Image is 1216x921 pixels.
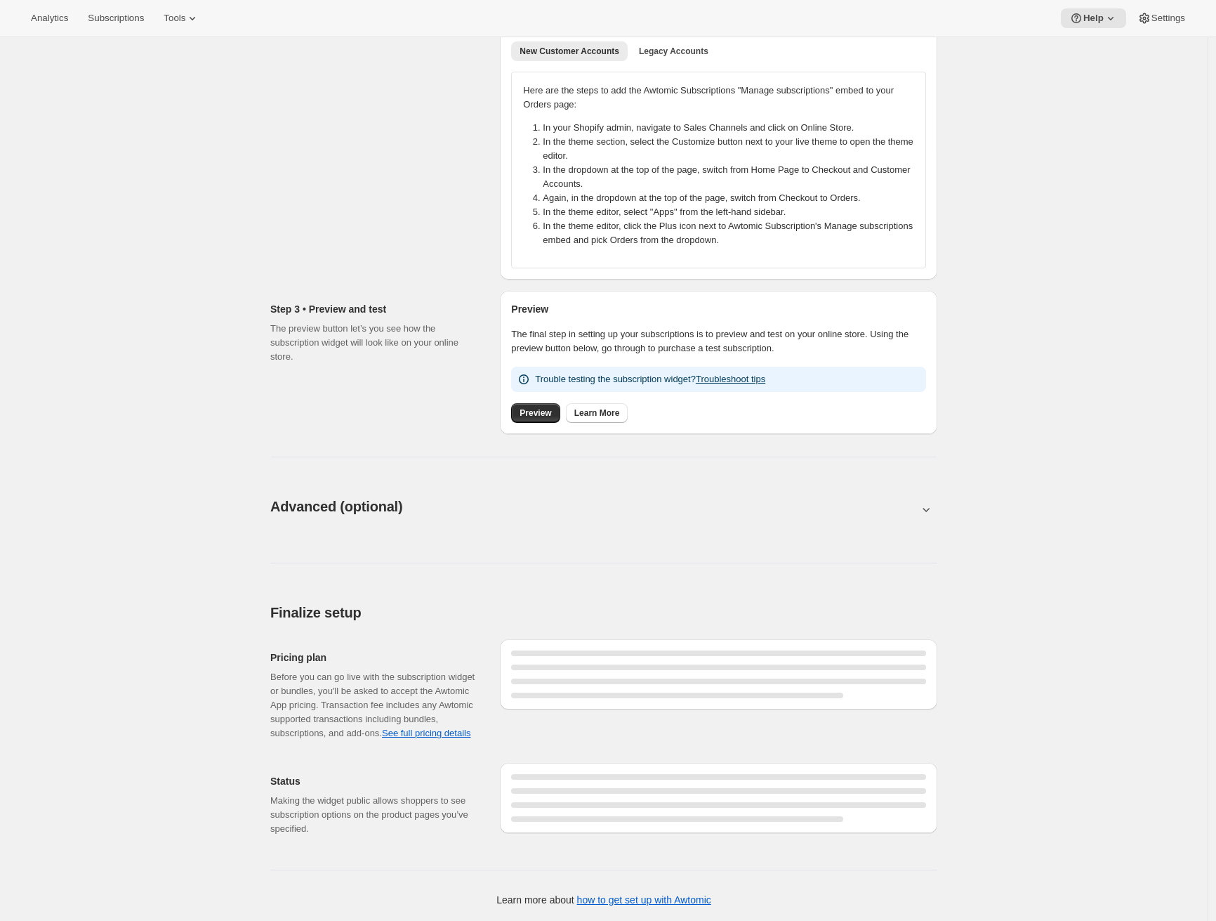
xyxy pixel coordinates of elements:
[520,407,551,419] span: Preview
[511,41,628,61] button: New Customer Accounts
[79,8,152,28] button: Subscriptions
[511,403,560,423] a: Preview
[543,191,923,205] li: Again, in the dropdown at the top of the page, switch from Checkout to Orders.
[543,205,923,219] li: In the theme editor, select "Apps" from the left-hand sidebar.
[1083,13,1104,24] span: Help
[543,135,923,163] li: In the theme section, select the Customize button next to your live theme to open the theme editor.
[270,499,402,514] span: Advanced (optional)
[1061,8,1126,28] button: Help
[1151,13,1185,24] span: Settings
[639,46,708,57] span: Legacy Accounts
[22,8,77,28] button: Analytics
[511,302,926,316] h2: Preview
[543,219,923,247] li: In the theme editor, click the Plus icon next to Awtomic Subscription's Manage subscriptions embe...
[630,41,717,61] button: Legacy Accounts
[577,894,711,906] a: how to get set up with Awtomic
[270,774,477,788] h2: Status
[382,728,470,738] a: See full pricing details
[696,374,765,384] a: Troubleshoot tips
[520,46,619,57] span: New Customer Accounts
[270,302,477,316] h2: Step 3 • Preview and test
[270,651,477,665] h2: Pricing plan
[496,893,711,907] p: Learn more about
[511,327,926,355] p: The final step in setting up your subscriptions is to preview and test on your online store. Usin...
[1129,8,1194,28] button: Settings
[574,407,620,419] span: Learn More
[270,605,361,620] span: Finalize setup
[535,372,765,386] p: Trouble testing the subscription widget?
[155,8,208,28] button: Tools
[270,794,477,836] p: Making the widget public allows shoppers to see subscription options on the product pages you’ve ...
[164,13,185,24] span: Tools
[543,163,923,191] li: In the dropdown at the top of the page, switch from Home Page to Checkout and Customer Accounts.
[566,403,628,423] a: Learn More
[88,13,144,24] span: Subscriptions
[31,13,68,24] span: Analytics
[270,322,477,364] p: The preview button let’s you see how the subscription widget will look like on your online store.
[270,670,477,740] div: Before you can go live with the subscription widget or bundles, you'll be asked to accept the Awt...
[523,84,914,112] p: Here are the steps to add the Awtomic Subscriptions "Manage subscriptions" embed to your Orders p...
[543,121,923,135] li: In your Shopify admin, navigate to Sales Channels and click on Online Store.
